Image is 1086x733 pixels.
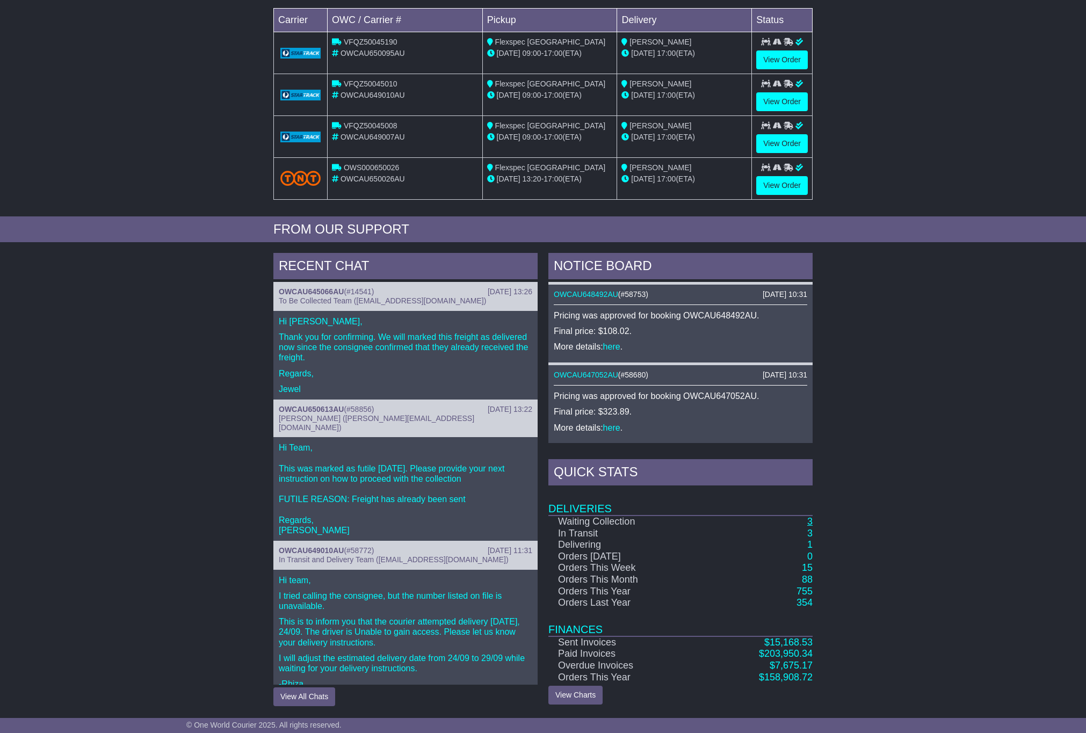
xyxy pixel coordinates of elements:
span: In Transit and Delivery Team ([EMAIL_ADDRESS][DOMAIN_NAME]) [279,555,509,564]
span: 17:00 [544,91,562,99]
p: I will adjust the estimated delivery date from 24/09 to 29/09 while waiting for your delivery ins... [279,653,532,673]
span: OWCAU650026AU [341,175,405,183]
td: Status [752,8,813,32]
span: [PERSON_NAME] [629,38,691,46]
div: - (ETA) [487,48,613,59]
p: This is to inform you that the courier attempted delivery [DATE], 24/09. The driver is Unable to ... [279,616,532,648]
span: [DATE] [631,175,655,183]
img: TNT_Domestic.png [280,171,321,185]
span: 17:00 [544,175,562,183]
span: #58753 [621,290,646,299]
a: $203,950.34 [759,648,813,659]
td: Delivery [617,8,752,32]
span: [DATE] [497,175,520,183]
a: here [603,423,620,432]
span: OWCAU649007AU [341,133,405,141]
a: 15 [802,562,813,573]
span: 09:00 [523,91,541,99]
td: In Transit [548,528,703,540]
div: (ETA) [621,48,747,59]
span: #58856 [346,405,372,413]
div: [DATE] 10:31 [763,371,807,380]
td: Carrier [274,8,328,32]
span: [DATE] [497,49,520,57]
div: [DATE] 13:26 [488,287,532,296]
span: #14541 [346,287,372,296]
a: 0 [807,551,813,562]
span: #58772 [346,546,372,555]
a: View Charts [548,686,603,705]
p: Pricing was approved for booking OWCAU647052AU. [554,391,807,401]
span: 17:00 [657,175,676,183]
td: Orders This Week [548,562,703,574]
td: OWC / Carrier # [328,8,483,32]
div: ( ) [554,290,807,299]
p: -Rhiza [279,679,532,689]
div: [DATE] 10:31 [763,290,807,299]
a: View Order [756,176,808,195]
td: Sent Invoices [548,636,703,649]
span: To Be Collected Team ([EMAIL_ADDRESS][DOMAIN_NAME]) [279,296,486,305]
td: Delivering [548,539,703,551]
a: here [603,342,620,351]
p: Regards, [279,368,532,379]
span: VFQZ50045010 [344,79,397,88]
span: OWCAU650095AU [341,49,405,57]
span: [PERSON_NAME] [629,163,691,172]
span: [DATE] [631,133,655,141]
td: Finances [548,609,813,636]
span: 17:00 [544,133,562,141]
div: [DATE] 11:31 [488,546,532,555]
div: [DATE] 13:22 [488,405,532,414]
a: OWCAU647052AU [554,371,618,379]
span: [DATE] [631,91,655,99]
div: ( ) [554,371,807,380]
p: Final price: $323.89. [554,407,807,417]
span: 17:00 [657,91,676,99]
span: Flexspec [GEOGRAPHIC_DATA] [495,163,606,172]
p: Thank you for confirming. We will marked this freight as delivered now since the consignee confir... [279,332,532,363]
a: 354 [797,597,813,608]
div: ( ) [279,287,532,296]
span: OWCAU649010AU [341,91,405,99]
div: RECENT CHAT [273,253,538,282]
a: $158,908.72 [759,672,813,683]
div: (ETA) [621,90,747,101]
a: 3 [807,528,813,539]
div: - (ETA) [487,132,613,143]
p: Hi team, [279,575,532,585]
td: Orders This Year [548,672,703,684]
p: More details: . [554,342,807,352]
span: © One World Courier 2025. All rights reserved. [186,721,342,729]
a: View Order [756,92,808,111]
p: Jewel [279,384,532,394]
span: VFQZ50045008 [344,121,397,130]
td: Deliveries [548,488,813,516]
p: Final price: $108.02. [554,326,807,336]
p: More details: . [554,423,807,433]
p: I tried calling the consignee, but the number listed on file is unavailable. [279,591,532,611]
span: [DATE] [497,91,520,99]
td: Orders This Month [548,574,703,586]
span: 158,908.72 [764,672,813,683]
span: 15,168.53 [770,637,813,648]
div: FROM OUR SUPPORT [273,222,813,237]
a: OWCAU649010AU [279,546,344,555]
div: - (ETA) [487,90,613,101]
p: Hi Team, This was marked as futile [DATE]. Please provide your next instruction on how to proceed... [279,442,532,535]
div: - (ETA) [487,173,613,185]
span: [PERSON_NAME] [629,79,691,88]
td: Paid Invoices [548,648,703,660]
span: 203,950.34 [764,648,813,659]
td: Orders This Year [548,586,703,598]
div: NOTICE BOARD [548,253,813,282]
span: Flexspec [GEOGRAPHIC_DATA] [495,79,606,88]
span: 09:00 [523,133,541,141]
a: 88 [802,574,813,585]
span: VFQZ50045190 [344,38,397,46]
span: 17:00 [657,49,676,57]
a: $15,168.53 [764,637,813,648]
div: ( ) [279,546,532,555]
div: Quick Stats [548,459,813,488]
td: Pickup [482,8,617,32]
